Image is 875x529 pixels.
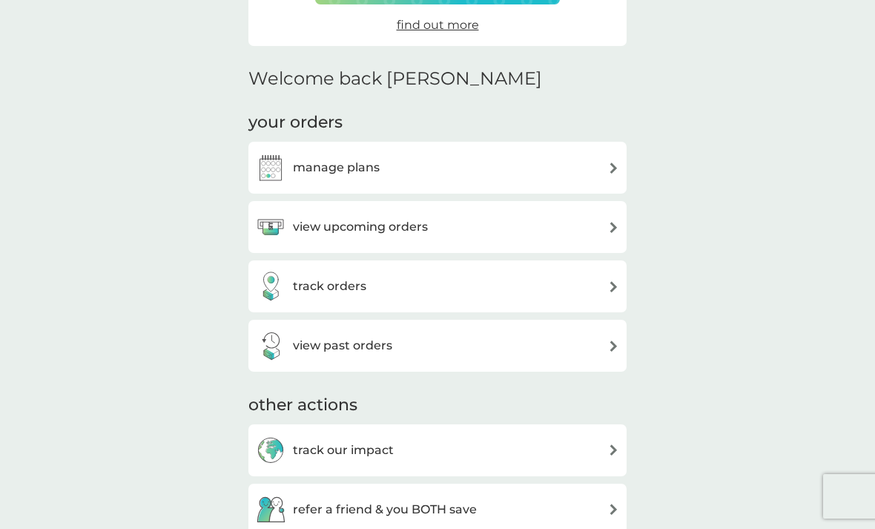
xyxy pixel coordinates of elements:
h3: manage plans [293,158,380,177]
h3: your orders [248,111,343,134]
img: arrow right [608,504,619,515]
h3: track our impact [293,441,394,460]
img: arrow right [608,222,619,233]
img: arrow right [608,281,619,292]
h3: refer a friend & you BOTH save [293,500,477,519]
h3: other actions [248,394,357,417]
h2: Welcome back [PERSON_NAME] [248,68,542,90]
img: arrow right [608,341,619,352]
span: find out more [397,18,479,32]
h3: view past orders [293,336,392,355]
a: find out more [397,16,479,35]
h3: view upcoming orders [293,217,428,237]
img: arrow right [608,162,619,174]
h3: track orders [293,277,366,296]
img: arrow right [608,444,619,456]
